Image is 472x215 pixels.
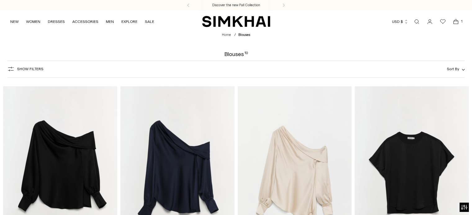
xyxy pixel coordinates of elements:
a: NEW [10,15,19,28]
nav: breadcrumbs [222,32,250,38]
h1: Blouses [224,51,248,57]
a: Go to the account page [424,15,436,28]
a: MEN [106,15,114,28]
a: Open cart modal [450,15,462,28]
a: Home [222,33,231,37]
div: / [234,32,236,38]
a: SIMKHAI [202,15,270,28]
a: ACCESSORIES [72,15,98,28]
span: Blouses [238,33,250,37]
a: Open search modal [411,15,423,28]
span: Show Filters [17,67,43,71]
span: 1 [459,19,465,24]
a: SALE [145,15,154,28]
a: WOMEN [26,15,40,28]
div: 10 [245,51,248,57]
button: Show Filters [7,64,43,74]
button: Sort By [447,66,465,72]
a: Wishlist [437,15,449,28]
a: Discover the new Fall Collection [212,3,260,8]
button: USD $ [392,15,408,28]
a: DRESSES [48,15,65,28]
a: EXPLORE [121,15,137,28]
span: Sort By [447,67,459,71]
